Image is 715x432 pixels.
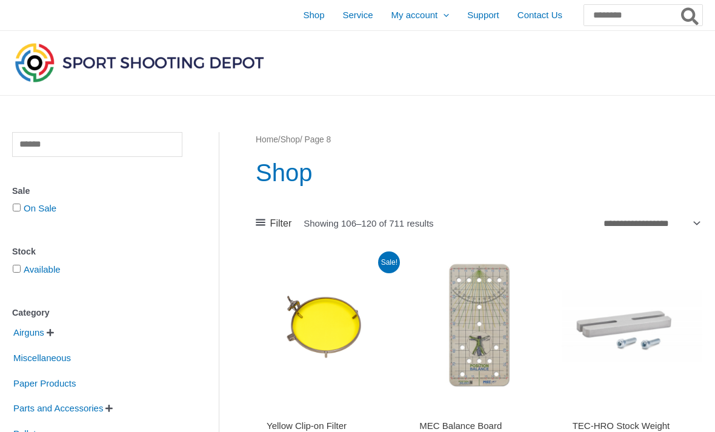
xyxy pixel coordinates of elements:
h2: TEC-HRO Stock Weight [573,420,691,432]
div: Sale [12,182,182,200]
input: Available [13,265,21,273]
a: Airguns [12,327,45,337]
nav: Breadcrumb [256,132,702,148]
h2: MEC Balance Board [419,420,538,432]
img: Sport Shooting Depot [12,40,267,85]
p: Showing 106–120 of 711 results [304,219,433,228]
a: Parts and Accessories [12,402,104,413]
a: On Sale [24,203,56,213]
a: Home [256,135,278,144]
h1: Shop [256,156,702,190]
input: On Sale [13,204,21,211]
div: Stock [12,243,182,261]
a: Shop [281,135,300,144]
a: Filter [256,214,291,233]
button: Search [679,5,702,25]
div: Category [12,304,182,322]
span: Paper Products [12,373,77,394]
img: MEC Balance Board [408,255,549,396]
iframe: Customer reviews powered by Trustpilot [419,403,538,417]
span:  [105,404,113,413]
select: Shop order [599,214,702,232]
span: Airguns [12,322,45,343]
a: Paper Products [12,377,77,387]
span: Parts and Accessories [12,398,104,419]
span:  [47,328,54,337]
img: TEC-HRO Stock Weight [562,255,702,396]
iframe: Customer reviews powered by Trustpilot [267,403,385,417]
iframe: Customer reviews powered by Trustpilot [573,403,691,417]
img: Yellow Clip-on Filter [256,255,396,396]
a: Miscellaneous [12,352,72,362]
a: Available [24,264,61,274]
span: Miscellaneous [12,348,72,368]
span: Filter [270,214,292,233]
span: Sale! [378,251,400,273]
h2: Yellow Clip-on Filter [267,420,385,432]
